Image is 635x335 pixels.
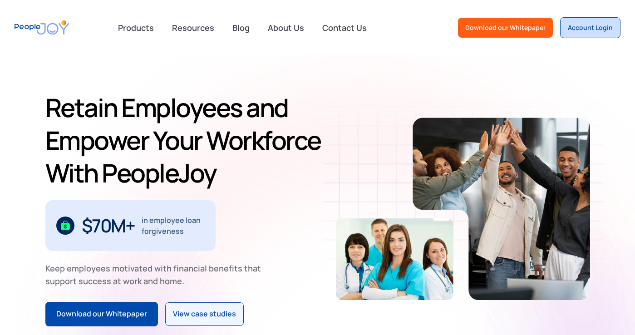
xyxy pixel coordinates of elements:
[165,302,244,326] a: View case studies
[262,18,310,38] a: About Us
[45,262,269,287] div: Keep employees motivated with financial benefits that support success at work and home.
[142,215,205,236] div: in employee loan forgiveness
[336,218,453,300] img: Retain-Employees-PeopleJoy
[45,302,158,326] a: Download our Whitepaper
[56,308,147,320] div: Download our Whitepaper
[458,18,553,38] a: Download our Whitepaper
[113,19,159,37] div: Products
[413,118,590,300] img: Retain-Employees-PeopleJoy
[568,23,613,32] div: Account Login
[465,23,546,32] div: Download our Whitepaper
[15,15,69,40] a: home
[45,200,216,251] div: 1 / 3
[167,18,220,38] a: Resources
[560,17,620,38] a: Account Login
[173,308,236,320] div: View case studies
[317,18,372,38] a: Contact Us
[227,18,255,38] a: Blog
[82,218,135,233] div: $70M+
[45,91,329,189] h1: Retain Employees and Empower Your Workforce With PeopleJoy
